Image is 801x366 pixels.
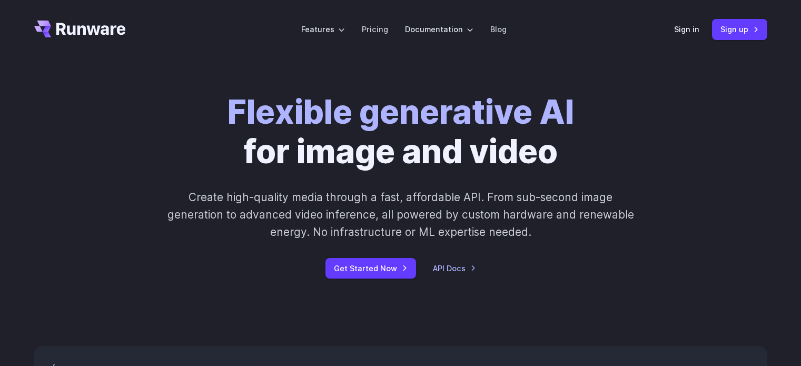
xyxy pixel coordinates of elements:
[712,19,767,39] a: Sign up
[405,23,473,35] label: Documentation
[433,262,476,274] a: API Docs
[34,21,126,37] a: Go to /
[166,189,635,241] p: Create high-quality media through a fast, affordable API. From sub-second image generation to adv...
[228,92,574,132] strong: Flexible generative AI
[362,23,388,35] a: Pricing
[674,23,699,35] a: Sign in
[228,93,574,172] h1: for image and video
[301,23,345,35] label: Features
[490,23,507,35] a: Blog
[325,258,416,279] a: Get Started Now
